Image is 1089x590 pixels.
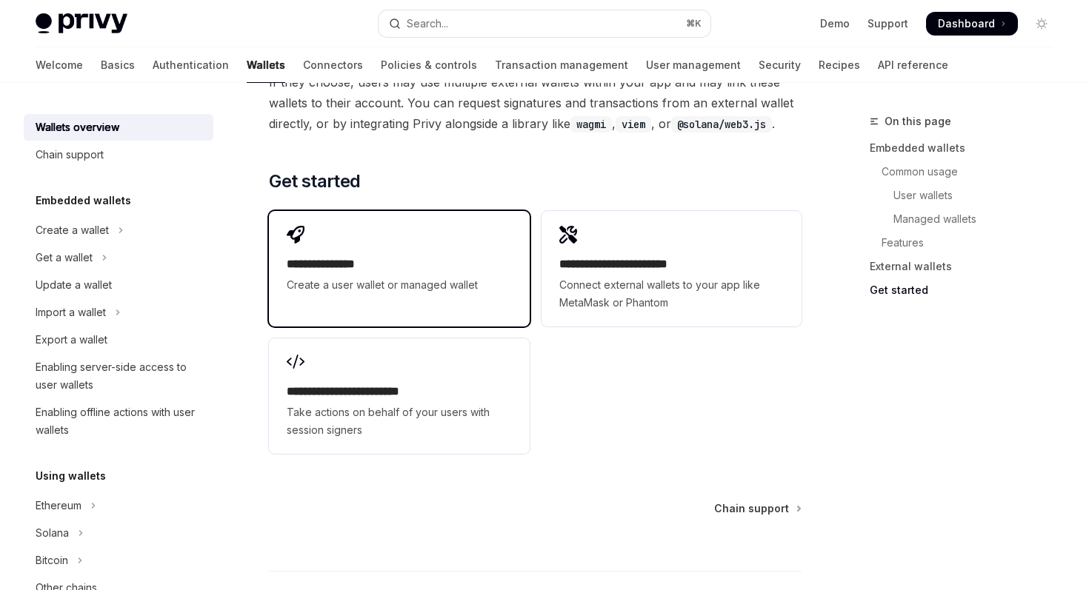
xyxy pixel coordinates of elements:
h5: Embedded wallets [36,192,131,209]
a: Chain support [714,501,800,516]
a: Basics [101,47,135,83]
a: Transaction management [495,47,628,83]
a: Export a wallet [24,326,213,353]
a: Embedded wallets [870,136,1065,160]
a: Features [870,231,1065,255]
a: Security [759,47,801,83]
a: API reference [878,47,948,83]
div: Bitcoin [36,552,68,569]
div: Get a wallet [36,249,93,266]
img: light logo [36,13,127,34]
button: Toggle Import a wallet section [24,299,213,326]
div: Ethereum [36,497,81,514]
span: On this page [885,113,951,130]
span: Get started [269,170,360,193]
span: If they choose, users may use multiple external wallets within your app and may link these wallet... [269,72,802,134]
a: Connectors [303,47,363,83]
a: User management [646,47,741,83]
code: @solana/web3.js [671,116,772,133]
span: Take actions on behalf of your users with session signers [287,403,511,439]
a: Recipes [819,47,860,83]
a: Wallets overview [24,114,213,141]
button: Toggle dark mode [1030,12,1053,36]
a: Managed wallets [870,207,1065,231]
a: Support [867,16,908,31]
span: Chain support [714,501,789,516]
a: Enabling server-side access to user wallets [24,354,213,398]
span: Create a user wallet or managed wallet [287,276,511,294]
button: Open search [379,10,710,37]
a: Chain support [24,141,213,168]
a: User wallets [870,184,1065,207]
span: ⌘ K [686,18,702,30]
a: External wallets [870,255,1065,278]
a: Wallets [247,47,285,83]
div: Chain support [36,146,104,164]
button: Toggle Create a wallet section [24,217,213,244]
button: Toggle Get a wallet section [24,244,213,271]
button: Toggle Solana section [24,520,213,546]
code: wagmi [570,116,612,133]
div: Enabling offline actions with user wallets [36,403,204,439]
a: Authentication [153,47,229,83]
a: Enabling offline actions with user wallets [24,399,213,443]
code: viem [616,116,651,133]
a: Get started [870,278,1065,302]
span: Connect external wallets to your app like MetaMask or Phantom [559,276,784,312]
div: Search... [407,15,448,33]
button: Toggle Bitcoin section [24,547,213,574]
div: Update a wallet [36,276,112,294]
h5: Using wallets [36,467,106,485]
span: Dashboard [938,16,995,31]
div: Enabling server-side access to user wallets [36,358,204,394]
a: Demo [820,16,850,31]
div: Create a wallet [36,221,109,239]
button: Toggle Ethereum section [24,492,213,519]
a: Dashboard [926,12,1018,36]
div: Export a wallet [36,331,107,349]
div: Import a wallet [36,304,106,321]
div: Solana [36,524,69,542]
a: Welcome [36,47,83,83]
a: Policies & controls [381,47,477,83]
div: Wallets overview [36,118,119,136]
a: Update a wallet [24,272,213,298]
a: Common usage [870,160,1065,184]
